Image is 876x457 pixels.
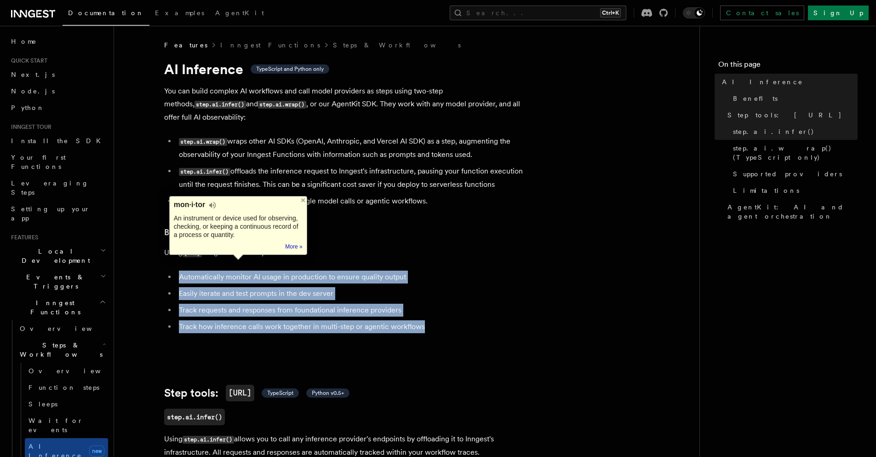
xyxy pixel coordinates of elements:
a: Step tools: [URL] [724,107,858,123]
a: Setting up your app [7,201,108,226]
li: allows you to easily create single model calls or agentic workflows. [176,195,532,208]
a: Sleeps [25,396,108,412]
code: step.ai.infer() [183,436,234,444]
span: Events & Triggers [7,272,100,291]
a: Step tools:[URL] TypeScript Python v0.5+ [164,385,349,401]
span: AgentKit: AI and agent orchestration [727,202,858,221]
p: Using or allows you to: [164,246,532,260]
a: Contact sales [720,6,804,20]
button: Toggle dark mode [683,7,705,18]
span: step.ai.wrap() (TypeScript only) [733,144,858,162]
span: Step tools: [URL] [727,110,842,120]
li: Track requests and responses from foundational inference providers [176,304,532,317]
span: TypeScript [267,389,293,397]
a: Inngest Functions [220,40,320,50]
a: Function steps [25,379,108,396]
code: [URL] [183,249,202,257]
button: Steps & Workflows [16,337,108,363]
button: Search...Ctrl+K [450,6,626,20]
span: Inngest tour [7,123,52,131]
span: Wait for events [29,417,83,434]
span: Overview [29,367,123,375]
a: Overview [25,363,108,379]
a: Limitations [729,182,858,199]
a: Documentation [63,3,149,26]
span: Quick start [7,57,47,64]
span: Local Development [7,247,100,265]
span: Setting up your app [11,205,90,222]
a: Home [7,33,108,50]
code: step.ai.wrap() [258,101,306,109]
span: TypeScript and Python only [256,65,324,73]
a: Next.js [7,66,108,83]
span: AgentKit [215,9,264,17]
span: Documentation [68,9,144,17]
a: Node.js [7,83,108,99]
span: Supported providers [733,169,842,179]
a: Benefits [164,226,195,239]
li: Easily iterate and test prompts in the dev server [176,287,532,300]
span: Node.js [11,87,55,95]
span: Features [164,40,207,50]
span: Features [7,234,38,241]
a: Examples [149,3,210,25]
span: Sleeps [29,400,57,408]
a: Steps & Workflows [333,40,461,50]
span: Inngest Functions [7,298,99,317]
span: Benefits [733,94,778,103]
span: Python v0.5+ [312,389,344,397]
span: AI Inference [722,77,803,87]
span: new [89,445,104,457]
span: Python [11,104,45,111]
a: Supported providers [729,166,858,182]
a: Python [7,99,108,116]
a: Install the SDK [7,133,108,149]
kbd: Ctrl+K [600,8,621,17]
a: Overview [16,320,108,337]
span: step.ai.infer() [733,127,814,136]
span: Your first Functions [11,154,66,170]
span: Leveraging Steps [11,179,89,196]
a: step.ai.wrap() (TypeScript only) [729,140,858,166]
a: Benefits [729,90,858,107]
li: Track how inference calls work together in multi-step or agentic workflows [176,320,532,333]
a: AgentKit: AI and agent orchestration [724,199,858,225]
code: step.ai.wrap() [179,138,227,146]
span: Examples [155,9,204,17]
a: step.ai.infer() [729,123,858,140]
a: Your first Functions [7,149,108,175]
h1: AI Inference [164,61,532,77]
li: Automatically monitor AI usage in production to ensure quality output [176,271,532,283]
span: Home [11,37,37,46]
button: Events & Triggers [7,269,108,295]
code: step.ai.infer() [179,168,230,176]
li: offloads the inference request to Inngest's infrastructure, pausing your function execution until... [176,165,532,191]
p: You can build complex AI workflows and call model providers as steps using two-step methods, and ... [164,85,532,124]
a: AgentKit [210,3,269,25]
a: Leveraging Steps [7,175,108,201]
h4: On this page [718,59,858,74]
a: step.ai.infer() [164,409,225,425]
button: Local Development [7,243,108,269]
code: step.ai.infer() [195,101,246,109]
li: wraps other AI SDKs (OpenAI, Anthropic, and Vercel AI SDK) as a step, augmenting the observabilit... [176,135,532,161]
a: Wait for events [25,412,108,438]
a: Sign Up [808,6,869,20]
span: Install the SDK [11,137,106,145]
span: Limitations [733,186,799,195]
span: Next.js [11,71,55,78]
button: Inngest Functions [7,295,108,320]
span: Function steps [29,384,99,391]
a: AI Inference [718,74,858,90]
span: Overview [20,325,115,332]
code: [URL] [226,385,254,401]
span: Steps & Workflows [16,341,103,359]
